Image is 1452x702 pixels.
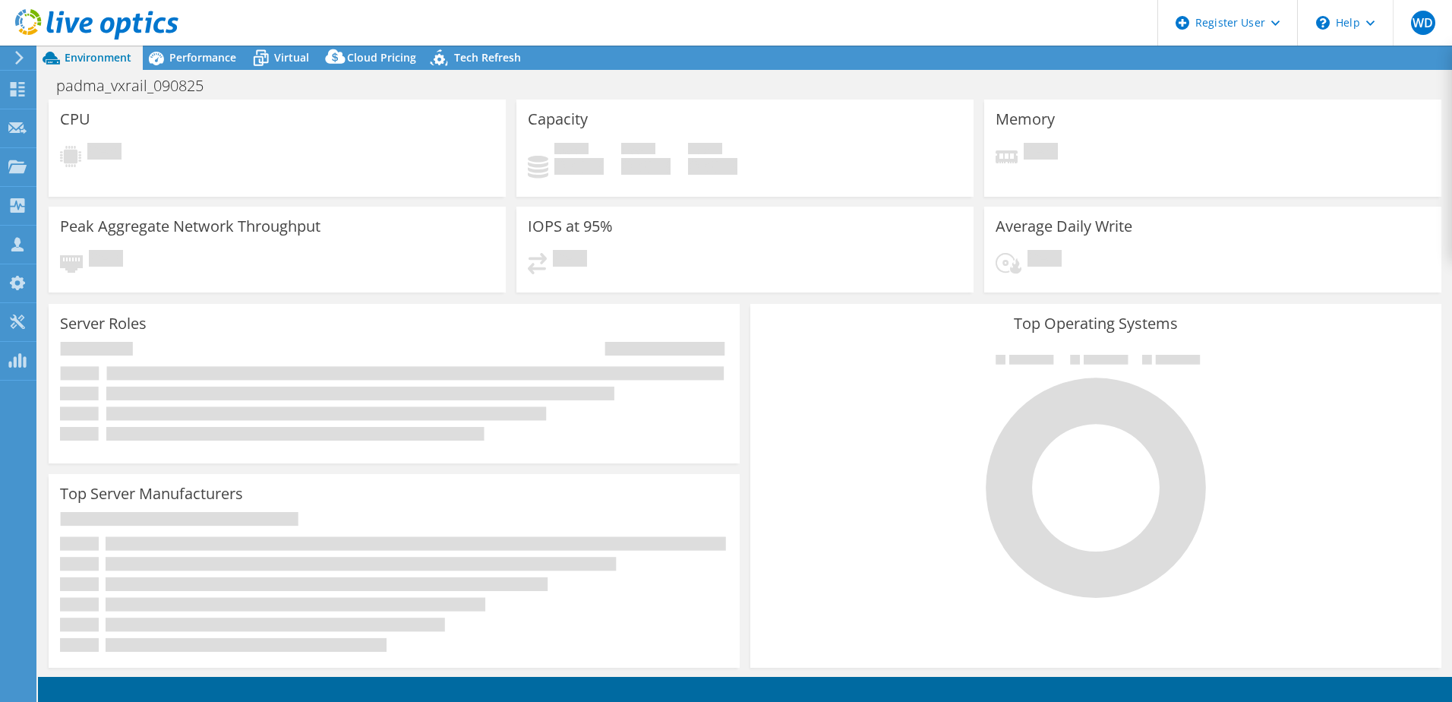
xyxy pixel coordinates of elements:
span: Free [621,143,655,158]
h1: padma_vxrail_090825 [49,77,227,94]
h4: 0 GiB [554,158,604,175]
h3: Memory [996,111,1055,128]
svg: \n [1316,16,1330,30]
h3: Peak Aggregate Network Throughput [60,218,320,235]
span: Pending [1024,143,1058,163]
span: Performance [169,50,236,65]
span: Pending [553,250,587,270]
span: Cloud Pricing [347,50,416,65]
span: Pending [87,143,122,163]
h3: Server Roles [60,315,147,332]
h3: CPU [60,111,90,128]
h3: Capacity [528,111,588,128]
h3: Average Daily Write [996,218,1132,235]
span: Tech Refresh [454,50,521,65]
span: Environment [65,50,131,65]
span: Virtual [274,50,309,65]
h4: 0 GiB [688,158,737,175]
span: Pending [1027,250,1062,270]
h3: Top Operating Systems [762,315,1430,332]
span: WD [1411,11,1435,35]
h3: IOPS at 95% [528,218,613,235]
span: Used [554,143,589,158]
span: Pending [89,250,123,270]
span: Total [688,143,722,158]
h3: Top Server Manufacturers [60,485,243,502]
h4: 0 GiB [621,158,671,175]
